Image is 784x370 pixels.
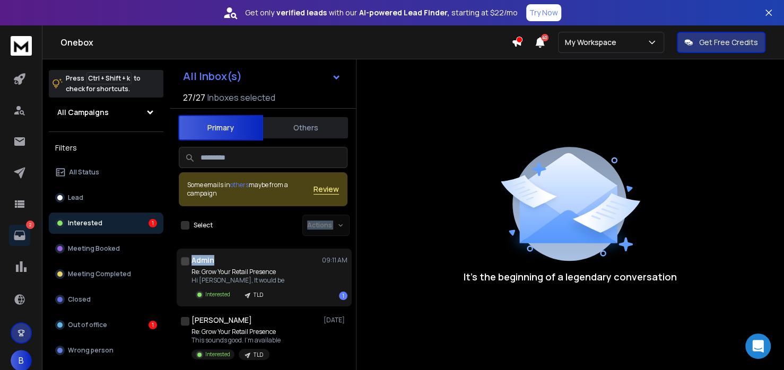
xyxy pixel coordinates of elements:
button: All Status [49,162,163,183]
button: Wrong person [49,340,163,361]
p: My Workspace [565,37,621,48]
p: Out of office [68,321,107,329]
a: 2 [9,225,30,246]
p: Re: Grow Your Retail Presence [191,268,284,276]
button: Primary [178,115,263,140]
h1: Admin [191,255,214,266]
p: Get Free Credits [699,37,758,48]
p: Meeting Booked [68,244,120,253]
strong: AI-powered Lead Finder, [359,7,449,18]
p: Wrong person [68,346,114,355]
p: Press to check for shortcuts. [66,73,141,94]
p: Lead [68,193,83,202]
span: 27 / 27 [183,91,205,104]
span: others [230,180,249,189]
button: Others [263,116,348,139]
span: Ctrl + Shift + k [86,72,132,84]
button: Out of office1 [49,314,163,336]
button: Lead [49,187,163,208]
p: All Status [69,168,99,177]
p: TLD [254,351,263,359]
h3: Filters [49,140,163,155]
span: 40 [541,34,548,41]
button: Closed [49,289,163,310]
p: Get only with our starting at $22/mo [245,7,518,18]
p: Closed [68,295,91,304]
button: Meeting Completed [49,263,163,285]
button: Meeting Booked [49,238,163,259]
img: logo [11,36,32,56]
p: Interested [68,219,102,227]
h1: Onebox [60,36,511,49]
p: 09:11 AM [322,256,347,265]
h1: All Campaigns [57,107,109,118]
p: This sounds good. I’m available [191,336,281,345]
p: Interested [205,290,230,298]
p: It’s the beginning of a legendary conversation [464,269,677,284]
p: 2 [26,221,34,229]
button: Try Now [526,4,561,21]
h1: [PERSON_NAME] [191,315,252,325]
p: [DATE] [324,316,347,324]
button: Get Free Credits [677,32,765,53]
p: Try Now [529,7,558,18]
button: Interested1 [49,213,163,234]
div: 1 [149,321,157,329]
strong: verified leads [276,7,327,18]
h1: All Inbox(s) [183,71,242,82]
button: Review [313,184,339,195]
button: All Campaigns [49,102,163,123]
label: Select [194,221,213,230]
p: Interested [205,350,230,358]
div: Open Intercom Messenger [745,333,771,359]
div: 1 [339,292,347,300]
p: Hi [PERSON_NAME], It would be [191,276,284,285]
p: Re: Grow Your Retail Presence [191,328,281,336]
div: 1 [149,219,157,227]
h3: Inboxes selected [207,91,275,104]
p: Meeting Completed [68,270,131,278]
div: Some emails in maybe from a campaign [187,181,313,198]
p: TLD [254,291,263,299]
button: All Inbox(s) [175,66,350,87]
